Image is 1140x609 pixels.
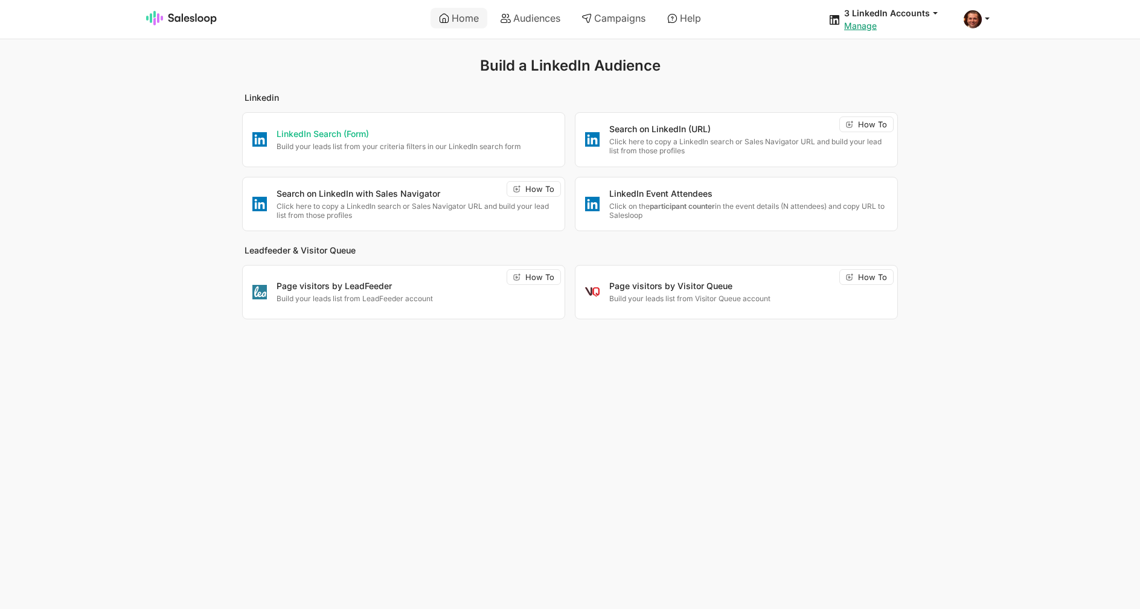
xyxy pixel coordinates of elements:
[277,129,555,141] p: LinkedIn Search (Form)
[650,202,715,211] strong: participant counter
[573,8,654,28] a: Campaigns
[839,269,894,285] button: How To
[277,142,555,151] p: Build your leads list from your criteria filters in our LinkedIn search form
[844,21,877,31] a: Manage
[609,137,888,156] p: Click here to copy a LinkedIn search or Sales Navigator URL and build your lead list from those p...
[525,185,554,193] span: How To
[844,7,949,19] button: 3 LinkedIn Accounts
[525,273,554,281] span: How To
[609,188,888,200] p: LinkedIn Event Attendees
[277,202,555,220] p: Click here to copy a LinkedIn search or Sales Navigator URL and build your lead list from those p...
[237,57,903,74] h1: Build a LinkedIn Audience
[858,273,887,281] span: How To
[492,8,569,28] a: Audiences
[146,11,217,25] img: Salesloop
[609,124,888,136] p: Search on LinkedIn (URL)
[609,202,888,220] p: Click on the in the event details (N attendees) and copy URL to Salesloop
[858,121,887,128] span: How To
[277,188,555,200] p: Search on LinkedIn with Sales Navigator
[609,281,888,293] p: Page visitors by Visitor Queue
[839,116,894,132] button: How To
[609,294,888,303] p: Build your leads list from Visitor Queue account
[659,8,709,28] a: Help
[277,281,555,293] p: Page visitors by LeadFeeder
[507,269,561,285] button: How To
[431,8,487,28] a: Home
[277,294,555,303] p: Build your leads list from LeadFeeder account
[245,246,895,255] h3: Leadfeeder & Visitor Queue
[245,93,895,103] h3: Linkedin
[507,181,561,197] button: How To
